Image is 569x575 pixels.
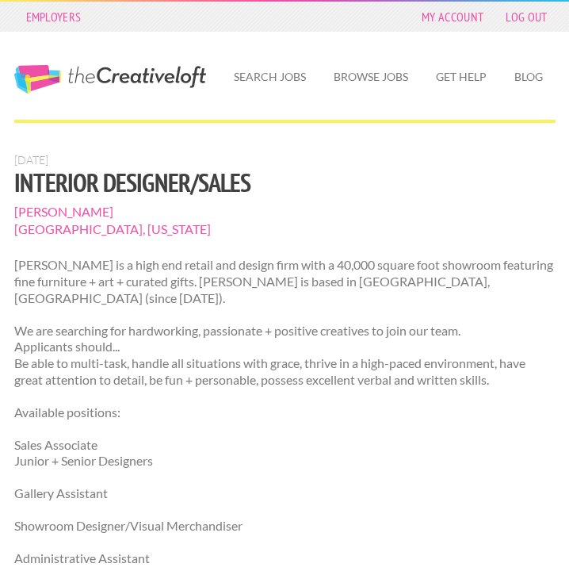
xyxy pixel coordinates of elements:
[414,6,491,28] a: My Account
[14,518,556,535] p: Showroom Designer/Visual Merchandiser
[321,59,421,95] a: Browse Jobs
[502,59,556,95] a: Blog
[14,485,556,502] p: Gallery Assistant
[14,203,556,220] span: [PERSON_NAME]
[14,257,556,306] p: [PERSON_NAME] is a high end retail and design firm with a 40,000 square foot showroom featuring f...
[14,168,556,197] h1: Interior Designer/Sales
[14,65,206,94] a: The Creative Loft
[14,323,556,389] p: We are searching for hardworking, passionate + positive creatives to join our team. Applicants sh...
[14,437,556,470] p: Sales Associate Junior + Senior Designers
[14,550,556,567] p: Administrative Assistant
[14,153,48,167] span: [DATE]
[18,6,90,28] a: Employers
[14,404,556,421] p: Available positions:
[498,6,555,28] a: Log Out
[423,59,499,95] a: Get Help
[14,220,556,238] span: [GEOGRAPHIC_DATA], [US_STATE]
[221,59,319,95] a: Search Jobs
